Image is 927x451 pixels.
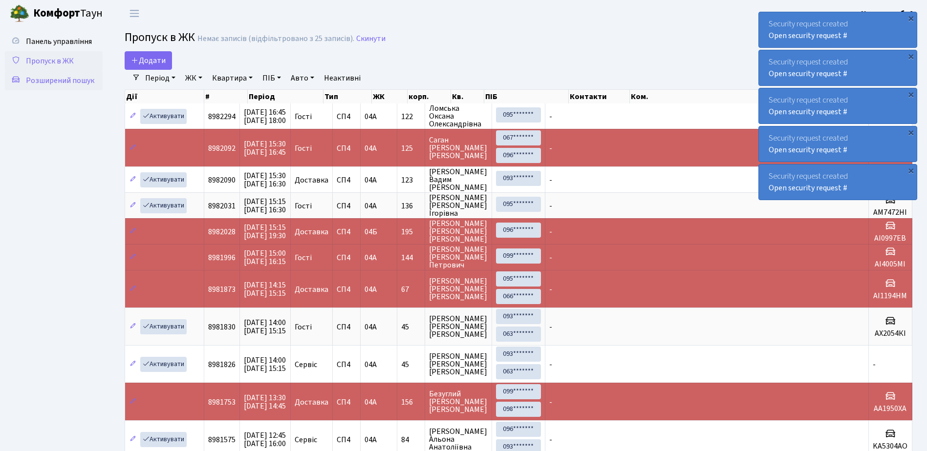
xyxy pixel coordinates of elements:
[365,201,377,211] span: 04А
[759,88,917,123] div: Security request created
[906,13,916,23] div: ×
[769,68,847,79] a: Open security request #
[5,32,103,51] a: Панель управління
[769,106,847,117] a: Open security request #
[295,144,312,152] span: Гості
[244,196,286,215] span: [DATE] 15:15 [DATE] 16:30
[141,70,179,86] a: Період
[484,90,569,103] th: ПІБ
[181,70,206,86] a: ЖК
[356,34,386,43] a: Скинути
[549,111,552,122] span: -
[208,175,236,185] span: 8982090
[208,111,236,122] span: 8982294
[295,436,317,444] span: Сервіс
[26,75,94,86] span: Розширений пошук
[401,176,421,184] span: 123
[429,428,487,451] span: [PERSON_NAME] Альона Анатоліївна
[401,202,421,210] span: 136
[569,90,630,103] th: Контакти
[337,323,356,331] span: СП4
[197,34,354,43] div: Немає записів (відфільтровано з 25 записів).
[873,291,908,301] h5: АІ1194НМ
[33,5,80,21] b: Комфорт
[429,104,487,128] span: Ломська Оксана Олександрівна
[208,397,236,408] span: 8981753
[365,359,377,370] span: 04А
[906,89,916,99] div: ×
[549,434,552,445] span: -
[429,352,487,376] span: [PERSON_NAME] [PERSON_NAME] [PERSON_NAME]
[429,220,487,243] span: [PERSON_NAME] [PERSON_NAME] [PERSON_NAME]
[244,139,286,158] span: [DATE] 15:30 [DATE] 16:45
[906,165,916,175] div: ×
[295,228,328,236] span: Доставка
[365,226,377,237] span: 04Б
[401,228,421,236] span: 195
[630,90,861,103] th: Ком.
[906,127,916,137] div: ×
[26,36,92,47] span: Панель управління
[259,70,285,86] a: ПІБ
[549,201,552,211] span: -
[295,323,312,331] span: Гості
[769,30,847,41] a: Open security request #
[365,434,377,445] span: 04А
[208,359,236,370] span: 8981826
[122,5,147,21] button: Переключити навігацію
[759,126,917,162] div: Security request created
[549,143,552,154] span: -
[337,202,356,210] span: СП4
[140,109,187,124] a: Активувати
[759,164,917,200] div: Security request created
[320,70,365,86] a: Неактивні
[365,111,377,122] span: 04А
[365,397,377,408] span: 04А
[125,90,204,103] th: Дії
[208,322,236,332] span: 8981830
[365,252,377,263] span: 04А
[451,90,484,103] th: Кв.
[337,361,356,369] span: СП4
[295,286,328,293] span: Доставка
[337,254,356,262] span: СП4
[208,70,257,86] a: Квартира
[365,284,377,295] span: 04А
[295,202,312,210] span: Гості
[401,436,421,444] span: 84
[244,355,286,374] span: [DATE] 14:00 [DATE] 15:15
[26,56,74,66] span: Пропуск в ЖК
[244,392,286,411] span: [DATE] 13:30 [DATE] 14:45
[33,5,103,22] span: Таун
[401,254,421,262] span: 144
[208,226,236,237] span: 8982028
[408,90,451,103] th: корп.
[208,201,236,211] span: 8982031
[401,323,421,331] span: 45
[861,8,915,20] a: Консьєрж б. 4.
[244,280,286,299] span: [DATE] 14:15 [DATE] 15:15
[295,254,312,262] span: Гості
[873,260,908,269] h5: АІ4005МІ
[769,144,847,155] a: Open security request #
[401,113,421,121] span: 122
[549,252,552,263] span: -
[5,51,103,71] a: Пропуск в ЖК
[365,322,377,332] span: 04А
[429,315,487,338] span: [PERSON_NAME] [PERSON_NAME] [PERSON_NAME]
[337,286,356,293] span: СП4
[244,170,286,189] span: [DATE] 15:30 [DATE] 16:30
[140,319,187,334] a: Активувати
[429,246,487,269] span: [PERSON_NAME] [PERSON_NAME] Петрович
[873,442,908,451] h5: KA5304AO
[372,90,407,103] th: ЖК
[549,284,552,295] span: -
[861,8,915,19] b: Консьєрж б. 4.
[244,107,286,126] span: [DATE] 16:45 [DATE] 18:00
[401,398,421,406] span: 156
[140,172,187,187] a: Активувати
[769,183,847,193] a: Open security request #
[429,277,487,301] span: [PERSON_NAME] [PERSON_NAME] [PERSON_NAME]
[401,361,421,369] span: 45
[337,436,356,444] span: СП4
